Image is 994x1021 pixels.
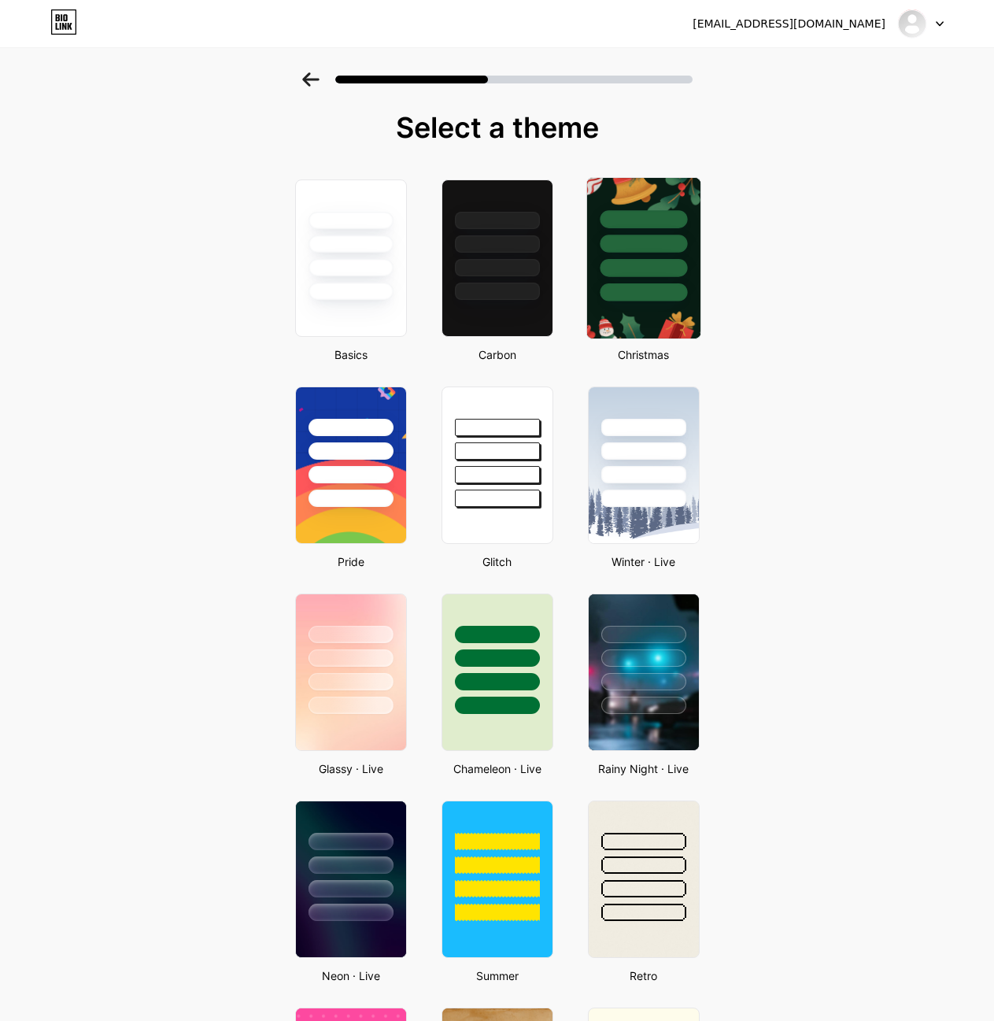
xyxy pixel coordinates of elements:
[897,9,927,39] img: hmd1111
[289,112,706,143] div: Select a theme
[290,346,412,363] div: Basics
[437,760,558,777] div: Chameleon · Live
[583,967,704,984] div: Retro
[437,346,558,363] div: Carbon
[583,346,704,363] div: Christmas
[586,178,700,338] img: xmas-22.jpg
[437,553,558,570] div: Glitch
[437,967,558,984] div: Summer
[693,16,885,32] div: [EMAIL_ADDRESS][DOMAIN_NAME]
[290,967,412,984] div: Neon · Live
[583,553,704,570] div: Winter · Live
[583,760,704,777] div: Rainy Night · Live
[290,553,412,570] div: Pride
[290,760,412,777] div: Glassy · Live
